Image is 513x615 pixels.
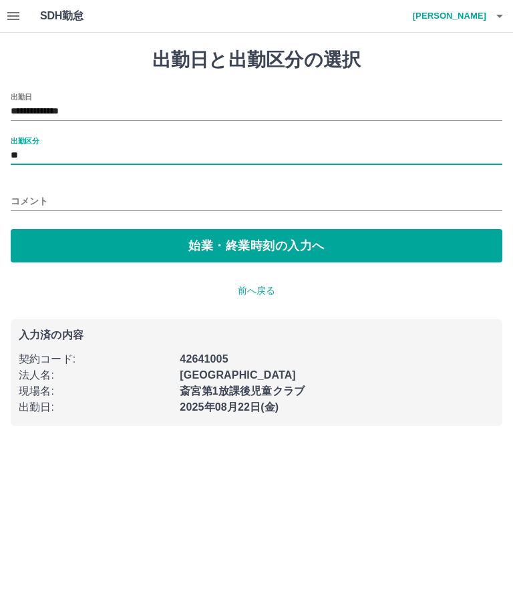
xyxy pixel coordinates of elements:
[19,330,494,341] p: 入力済の内容
[11,284,502,298] p: 前へ戻る
[180,369,296,381] b: [GEOGRAPHIC_DATA]
[180,401,279,413] b: 2025年08月22日(金)
[180,385,305,397] b: 斎宮第1放課後児童クラブ
[19,383,172,399] p: 現場名 :
[11,91,32,101] label: 出勤日
[19,367,172,383] p: 法人名 :
[11,229,502,262] button: 始業・終業時刻の入力へ
[19,351,172,367] p: 契約コード :
[19,399,172,415] p: 出勤日 :
[11,49,502,71] h1: 出勤日と出勤区分の選択
[180,353,228,365] b: 42641005
[11,136,39,146] label: 出勤区分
